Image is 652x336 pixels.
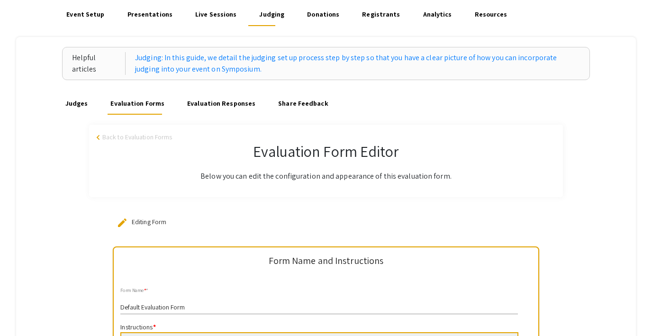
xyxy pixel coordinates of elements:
[126,3,174,26] a: Presentations
[258,3,286,26] a: Judging
[117,217,128,228] mat-icon: edit
[120,304,518,311] input: form name
[65,3,106,26] a: Event Setup
[132,218,166,226] span: Editing Form
[421,3,453,26] a: Analytics
[194,3,238,26] a: Live Sessions
[186,92,257,115] a: Evaluation Responses
[97,171,555,182] p: Below you can edit the configuration and appearance of this evaluation form.
[277,92,330,115] a: Share Feedback
[97,142,555,160] h2: Evaluation Form Editor
[97,135,102,140] span: arrow_back_ios
[361,3,402,26] a: Registrants
[63,92,89,115] a: Judges
[102,132,172,142] span: Back to Evaluation Forms
[473,3,509,26] a: Resources
[72,52,126,75] div: Helpful articles
[135,52,580,75] a: Judging: In this guide, we detail the judging set up process step by step so that you have a clea...
[269,255,384,266] h5: Form Name and Instructions
[120,323,155,331] mat-label: Instructions
[306,3,341,26] a: Donations
[109,92,166,115] a: Evaluation Forms
[7,293,40,329] iframe: Chat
